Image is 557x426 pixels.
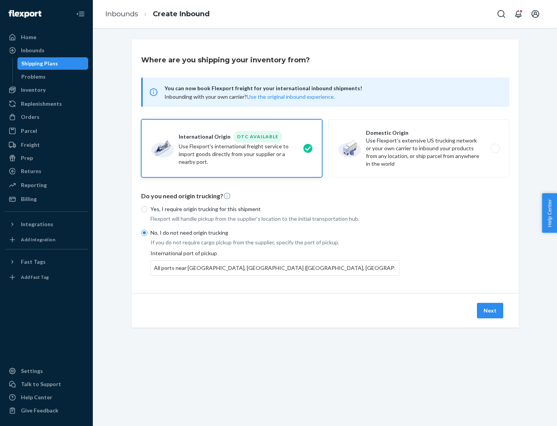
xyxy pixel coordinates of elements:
[494,6,509,22] button: Open Search Box
[21,73,46,81] div: Problems
[17,57,89,70] a: Shipping Plans
[21,33,36,41] div: Home
[21,46,44,54] div: Inbounds
[5,139,88,151] a: Freight
[9,10,41,18] img: Flexport logo
[5,31,88,43] a: Home
[5,179,88,191] a: Reporting
[105,10,138,18] a: Inbounds
[21,393,52,401] div: Help Center
[247,93,335,101] button: Use the original inbound experience.
[164,84,500,93] span: You can now book Flexport freight for your international inbound shipments!
[99,3,216,26] ol: breadcrumbs
[21,367,43,375] div: Settings
[5,84,88,96] a: Inventory
[21,141,40,149] div: Freight
[21,100,62,108] div: Replenishments
[150,215,400,223] p: Flexport will handle pickup from the supplier's location to the initial transportation hub.
[21,60,58,67] div: Shipping Plans
[141,192,509,201] p: Do you need origin trucking?
[150,239,400,246] p: If you do not require cargo pickup from the supplier, specify the port of pickup.
[150,205,400,213] p: Yes, I require origin trucking for this shipment
[511,6,526,22] button: Open notifications
[164,93,335,100] span: Inbounding with your own carrier?
[21,181,47,189] div: Reporting
[21,127,37,135] div: Parcel
[21,154,33,162] div: Prep
[528,6,543,22] button: Open account menu
[5,44,88,57] a: Inbounds
[5,256,88,268] button: Fast Tags
[5,271,88,283] a: Add Fast Tag
[5,152,88,164] a: Prep
[21,195,37,203] div: Billing
[5,404,88,417] button: Give Feedback
[21,220,53,228] div: Integrations
[21,274,49,280] div: Add Fast Tag
[150,229,400,237] p: No, I do not need origin trucking
[21,380,61,388] div: Talk to Support
[5,378,88,390] a: Talk to Support
[5,98,88,110] a: Replenishments
[5,193,88,205] a: Billing
[21,86,46,94] div: Inventory
[5,111,88,123] a: Orders
[542,193,557,233] button: Help Center
[17,70,89,83] a: Problems
[141,230,147,236] input: No, I do not need origin trucking
[141,206,147,212] input: Yes, I require origin trucking for this shipment
[141,55,310,65] h3: Where are you shipping your inventory from?
[150,249,400,276] div: International port of pickup
[5,218,88,230] button: Integrations
[5,125,88,137] a: Parcel
[153,10,210,18] a: Create Inbound
[5,365,88,377] a: Settings
[5,391,88,404] a: Help Center
[21,167,41,175] div: Returns
[21,258,46,266] div: Fast Tags
[477,303,503,318] button: Next
[21,113,39,121] div: Orders
[5,165,88,177] a: Returns
[5,234,88,246] a: Add Integration
[73,6,88,22] button: Close Navigation
[21,407,58,414] div: Give Feedback
[21,236,55,243] div: Add Integration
